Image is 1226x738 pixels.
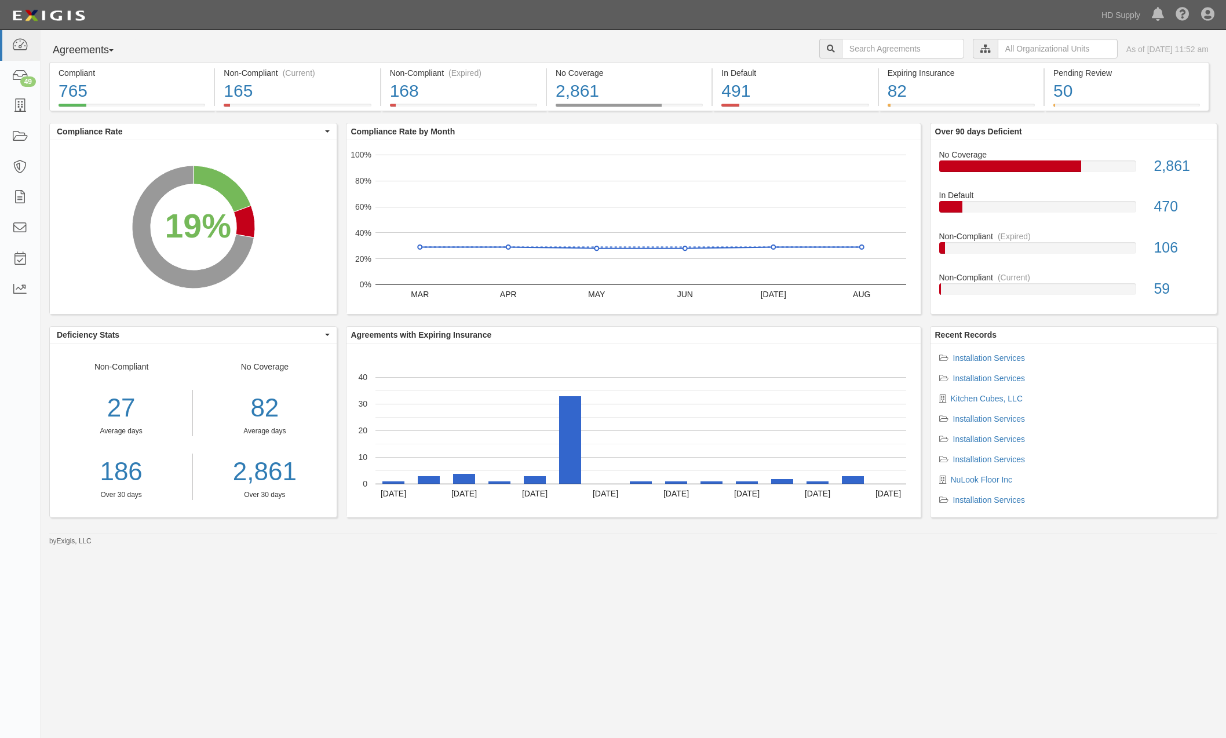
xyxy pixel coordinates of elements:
[842,39,964,59] input: Search Agreements
[358,452,367,462] text: 10
[677,290,692,299] text: JUN
[879,104,1043,113] a: Expiring Insurance82
[351,127,455,136] b: Compliance Rate by Month
[931,272,1217,283] div: Non-Compliant
[358,399,367,408] text: 30
[1145,238,1217,258] div: 106
[588,290,605,299] text: MAY
[50,123,337,140] button: Compliance Rate
[390,79,537,104] div: 168
[355,202,371,211] text: 60%
[202,390,327,426] div: 82
[351,150,371,159] text: 100%
[346,344,921,517] svg: A chart.
[50,390,192,426] div: 27
[50,426,192,436] div: Average days
[931,231,1217,242] div: Non-Compliant
[953,455,1026,464] a: Installation Services
[951,394,1023,403] a: Kitchen Cubes, LLC
[1126,43,1209,55] div: As of [DATE] 11:52 am
[935,330,997,339] b: Recent Records
[355,254,371,263] text: 20%
[1145,196,1217,217] div: 470
[224,67,371,79] div: Non-Compliant (Current)
[713,104,877,113] a: In Default491
[953,374,1026,383] a: Installation Services
[804,489,830,498] text: [DATE]
[499,290,516,299] text: APR
[547,104,711,113] a: No Coverage2,861
[556,67,703,79] div: No Coverage
[448,67,481,79] div: (Expired)
[1053,79,1200,104] div: 50
[57,537,92,545] a: Exigis, LLC
[49,536,92,546] small: by
[556,79,703,104] div: 2,861
[381,104,546,113] a: Non-Compliant(Expired)168
[1145,279,1217,299] div: 59
[358,372,367,382] text: 40
[346,140,921,314] svg: A chart.
[165,203,231,250] div: 19%
[355,176,371,185] text: 80%
[351,330,492,339] b: Agreements with Expiring Insurance
[451,489,476,498] text: [DATE]
[283,67,315,79] div: (Current)
[939,231,1209,272] a: Non-Compliant(Expired)106
[939,272,1209,304] a: Non-Compliant(Current)59
[760,290,786,299] text: [DATE]
[953,414,1026,423] a: Installation Services
[390,67,537,79] div: Non-Compliant (Expired)
[998,231,1031,242] div: (Expired)
[521,489,547,498] text: [DATE]
[358,426,367,435] text: 20
[50,454,192,490] a: 186
[951,475,1013,484] a: NuLook Floor Inc
[888,67,1035,79] div: Expiring Insurance
[363,479,367,488] text: 0
[953,434,1026,444] a: Installation Services
[721,67,869,79] div: In Default
[935,127,1022,136] b: Over 90 days Deficient
[380,489,406,498] text: [DATE]
[953,353,1026,363] a: Installation Services
[9,5,89,26] img: logo-5460c22ac91f19d4615b14bd174203de0afe785f0fc80cf4dbbc73dc1793850b.png
[57,329,322,341] span: Deficiency Stats
[875,489,900,498] text: [DATE]
[59,67,205,79] div: Compliant
[50,361,193,500] div: Non-Compliant
[888,79,1035,104] div: 82
[953,495,1026,505] a: Installation Services
[931,189,1217,201] div: In Default
[998,272,1030,283] div: (Current)
[20,76,36,87] div: 49
[1145,156,1217,177] div: 2,861
[721,79,869,104] div: 491
[202,426,327,436] div: Average days
[50,490,192,500] div: Over 30 days
[49,104,214,113] a: Compliant765
[1176,8,1189,22] i: Help Center - Complianz
[202,490,327,500] div: Over 30 days
[663,489,688,498] text: [DATE]
[49,39,136,62] button: Agreements
[998,39,1118,59] input: All Organizational Units
[57,126,322,137] span: Compliance Rate
[931,149,1217,160] div: No Coverage
[50,140,337,314] svg: A chart.
[215,104,380,113] a: Non-Compliant(Current)165
[1096,3,1146,27] a: HD Supply
[1053,67,1200,79] div: Pending Review
[224,79,371,104] div: 165
[193,361,336,500] div: No Coverage
[734,489,759,498] text: [DATE]
[411,290,429,299] text: MAR
[202,454,327,490] a: 2,861
[592,489,618,498] text: [DATE]
[355,228,371,238] text: 40%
